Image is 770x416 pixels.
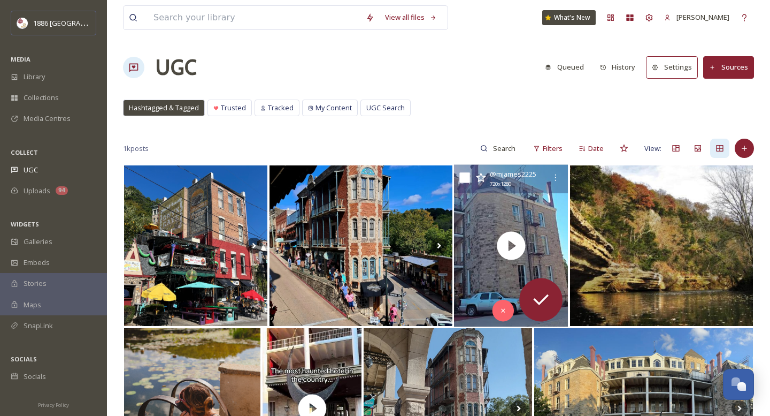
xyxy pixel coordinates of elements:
span: 1886 [GEOGRAPHIC_DATA] [33,18,118,28]
span: Socials [24,372,46,382]
span: UGC [24,165,38,175]
a: [PERSON_NAME] [659,7,735,28]
input: Search [488,138,522,159]
img: Chasing waterfalls and spring blooms in the Ozarks? Yes, please. 🌿💦 Join Jess & Michelle for hike... [570,165,753,326]
span: UGC Search [366,103,405,113]
span: COLLECT [11,148,38,156]
span: Galleries [24,237,52,247]
img: thumbnail [454,165,568,327]
span: Stories [24,278,47,289]
a: View all files [380,7,442,28]
span: Date [588,143,604,154]
span: Hashtagged & Tagged [129,103,199,113]
span: SOCIALS [11,355,37,363]
button: Sources [703,56,754,78]
a: History [595,57,646,78]
button: Queued [540,57,589,78]
span: Maps [24,300,41,310]
button: Settings [646,56,698,78]
span: Media Centres [24,114,71,124]
img: Downtown Eureka Springs AR - a beautiful town with a unique history and a haunting past. #eurekas... [124,165,267,326]
span: MEDIA [11,55,30,63]
span: SnapLink [24,321,53,331]
a: Privacy Policy [38,398,69,411]
button: Open Chat [723,369,754,400]
span: @ mjames2225 [490,169,537,179]
span: Uploads [24,186,50,196]
span: Embeds [24,258,50,268]
span: View: [644,143,661,154]
img: logos.png [17,18,28,28]
a: UGC [155,51,197,84]
div: 94 [56,186,68,195]
span: My Content [315,103,352,113]
button: History [595,57,641,78]
span: 1k posts [123,143,149,154]
span: [PERSON_NAME] [676,12,729,22]
span: 720 x 1280 [490,180,511,188]
a: Queued [540,57,595,78]
span: WIDGETS [11,220,39,228]
span: Collections [24,93,59,103]
a: What's New [542,10,596,25]
input: Search your library [148,6,360,29]
a: Settings [646,56,703,78]
span: Library [24,72,45,82]
img: Haven't posted in a while but I'm still out and about exploring and enjoying all the little thing... [269,165,452,326]
span: Privacy Policy [38,402,69,409]
span: Filters [543,143,563,154]
span: Trusted [221,103,246,113]
span: Tracked [268,103,294,113]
